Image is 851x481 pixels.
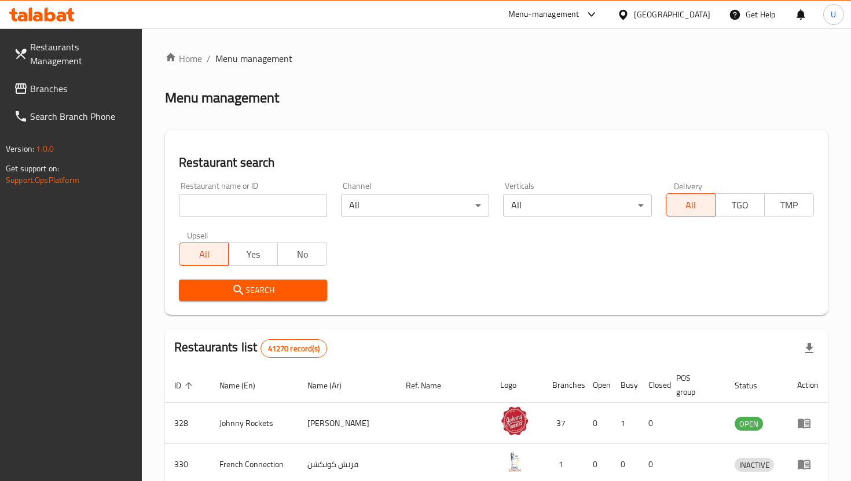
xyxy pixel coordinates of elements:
nav: breadcrumb [165,52,828,65]
span: U [831,8,836,21]
span: Yes [233,246,273,263]
th: Branches [543,368,584,403]
div: Export file [795,335,823,362]
div: Menu [797,457,819,471]
span: TGO [720,197,760,214]
a: Restaurants Management [5,33,142,75]
span: ID [174,379,196,392]
th: Logo [491,368,543,403]
div: Menu [797,416,819,430]
span: All [184,246,224,263]
span: All [671,197,711,214]
div: Menu-management [508,8,579,21]
h2: Restaurants list [174,339,327,358]
button: Search [179,280,327,301]
button: TMP [764,193,814,216]
span: Search [188,283,318,298]
th: Busy [611,368,639,403]
span: Search Branch Phone [30,109,133,123]
li: / [207,52,211,65]
a: Home [165,52,202,65]
a: Search Branch Phone [5,102,142,130]
span: Menu management [215,52,292,65]
a: Branches [5,75,142,102]
button: Yes [228,243,278,266]
td: [PERSON_NAME] [298,403,397,444]
span: Version: [6,141,34,156]
div: [GEOGRAPHIC_DATA] [634,8,710,21]
td: 0 [639,403,667,444]
th: Action [788,368,828,403]
label: Upsell [187,231,208,239]
img: Johnny Rockets [500,406,529,435]
button: All [666,193,716,216]
button: TGO [715,193,765,216]
span: No [283,246,322,263]
h2: Restaurant search [179,154,814,171]
span: Name (En) [219,379,270,392]
span: OPEN [735,417,763,431]
button: No [277,243,327,266]
span: Status [735,379,772,392]
input: Search for restaurant name or ID.. [179,194,327,217]
span: 1.0.0 [36,141,54,156]
span: Name (Ar) [307,379,357,392]
td: Johnny Rockets [210,403,298,444]
span: POS group [676,371,711,399]
div: All [503,194,651,217]
td: 1 [611,403,639,444]
span: Restaurants Management [30,40,133,68]
th: Closed [639,368,667,403]
div: All [341,194,489,217]
div: Total records count [261,339,327,358]
span: Branches [30,82,133,96]
td: 328 [165,403,210,444]
td: 37 [543,403,584,444]
td: 0 [584,403,611,444]
th: Open [584,368,611,403]
button: All [179,243,229,266]
label: Delivery [674,182,703,190]
span: 41270 record(s) [261,343,327,354]
span: Get support on: [6,161,59,176]
span: Ref. Name [406,379,456,392]
span: INACTIVE [735,458,774,472]
a: Support.OpsPlatform [6,172,79,188]
span: TMP [769,197,809,214]
img: French Connection [500,447,529,476]
h2: Menu management [165,89,279,107]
